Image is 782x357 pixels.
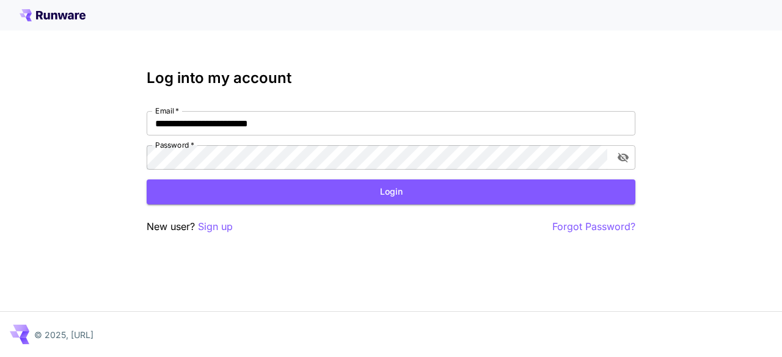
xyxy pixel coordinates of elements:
p: © 2025, [URL] [34,328,93,341]
button: toggle password visibility [612,146,634,168]
h3: Log into my account [147,70,635,87]
label: Password [155,140,194,150]
label: Email [155,106,179,116]
button: Forgot Password? [552,219,635,234]
button: Login [147,179,635,204]
p: New user? [147,219,233,234]
button: Sign up [198,219,233,234]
